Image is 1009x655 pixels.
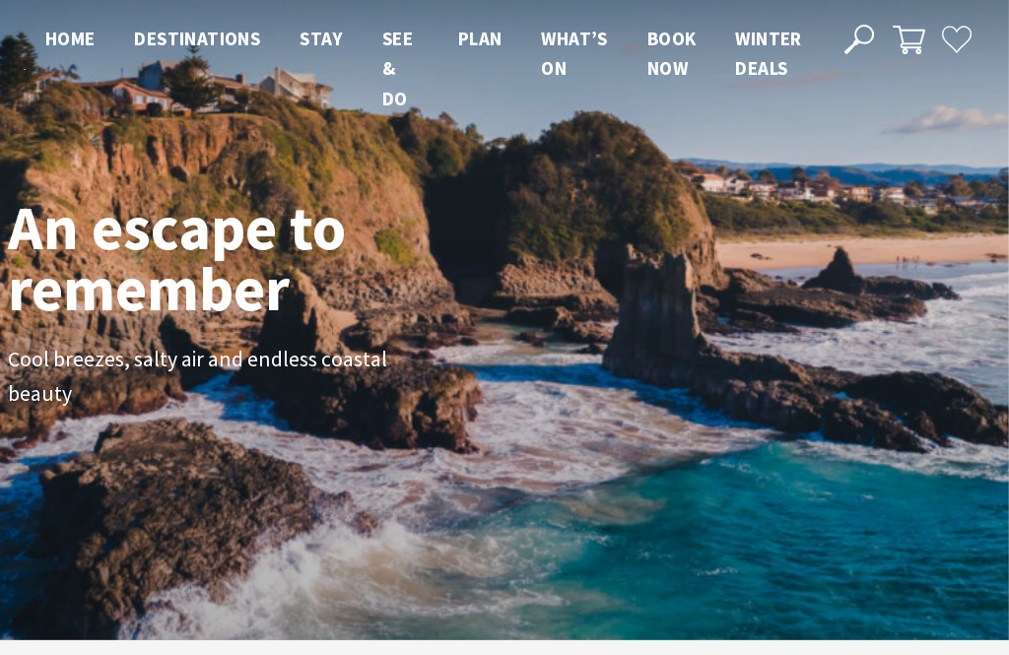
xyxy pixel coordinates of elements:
[735,27,801,80] span: Winter Deals
[8,197,550,319] h1: An escape to remember
[541,27,607,80] span: What’s On
[134,27,260,50] span: Destinations
[458,27,503,50] span: Plan
[24,69,26,70] img: Kiama Logo
[647,27,697,80] span: Book now
[300,27,343,50] span: Stay
[382,27,413,110] span: See & Do
[45,27,96,50] span: Home
[26,24,822,113] nav: Main Menu
[8,343,451,412] p: Cool breezes, salty air and endless coastal beauty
